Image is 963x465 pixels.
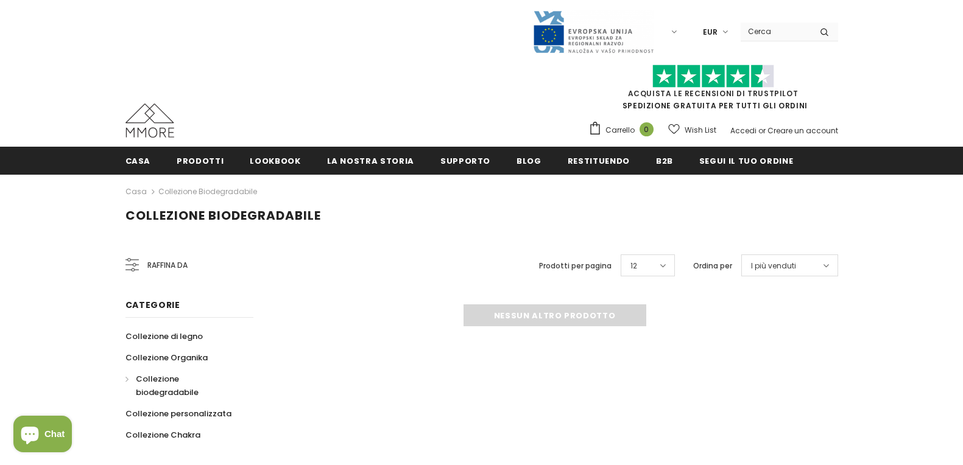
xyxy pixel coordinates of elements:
span: B2B [656,155,673,167]
img: Fidati di Pilot Stars [652,65,774,88]
a: Javni Razpis [532,26,654,37]
span: Collezione personalizzata [125,408,231,419]
span: Lookbook [250,155,300,167]
span: Collezione biodegradabile [125,207,321,224]
span: I più venduti [751,260,796,272]
span: Casa [125,155,151,167]
label: Ordina per [693,260,732,272]
span: Categorie [125,299,180,311]
span: 0 [640,122,654,136]
a: La nostra storia [327,147,414,174]
a: Collezione Organika [125,347,208,368]
a: Collezione personalizzata [125,403,231,424]
span: Prodotti [177,155,224,167]
span: Blog [517,155,541,167]
a: B2B [656,147,673,174]
a: Blog [517,147,541,174]
span: supporto [440,155,490,167]
a: Creare un account [767,125,838,136]
a: Wish List [668,119,716,141]
a: Collezione biodegradabile [125,368,240,403]
a: Carrello 0 [588,121,660,139]
a: Restituendo [568,147,630,174]
input: Search Site [741,23,811,40]
label: Prodotti per pagina [539,260,612,272]
inbox-online-store-chat: Shopify online store chat [10,416,76,455]
span: Collezione Organika [125,352,208,363]
a: Acquista le recensioni di TrustPilot [628,88,799,99]
span: Collezione Chakra [125,429,200,441]
span: Collezione di legno [125,330,203,342]
img: Javni Razpis [532,10,654,54]
a: Accedi [730,125,757,136]
span: 12 [630,260,637,272]
span: Segui il tuo ordine [699,155,793,167]
span: Carrello [605,124,635,136]
span: Wish List [685,124,716,136]
a: Prodotti [177,147,224,174]
span: Collezione biodegradabile [136,373,199,398]
a: Casa [125,147,151,174]
span: SPEDIZIONE GRATUITA PER TUTTI GLI ORDINI [588,70,838,111]
span: or [758,125,766,136]
span: EUR [703,26,718,38]
a: Collezione biodegradabile [158,186,257,197]
a: Collezione di legno [125,326,203,347]
a: Segui il tuo ordine [699,147,793,174]
a: supporto [440,147,490,174]
a: Casa [125,184,147,199]
a: Collezione Chakra [125,424,200,446]
span: Raffina da [147,259,188,272]
span: La nostra storia [327,155,414,167]
img: Casi MMORE [125,103,174,138]
a: Lookbook [250,147,300,174]
span: Restituendo [568,155,630,167]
